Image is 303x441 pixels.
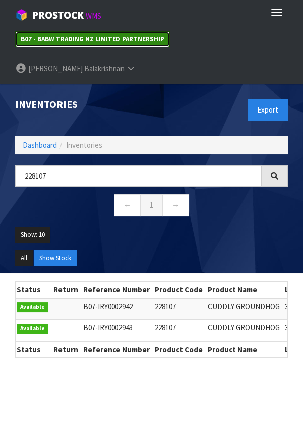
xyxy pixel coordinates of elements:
td: CUDDLY GROUNDHOG [205,298,282,320]
small: WMS [86,11,101,21]
span: ProStock [32,9,84,22]
td: 228107 [152,320,205,342]
button: All [15,250,33,266]
strong: B07 - BABW TRADING NZ LIMITED PARTNERSHIP [21,35,164,43]
nav: Page navigation [15,194,288,219]
a: Dashboard [23,140,57,150]
td: CUDDLY GROUNDHOG [205,320,282,342]
button: Export [248,99,288,121]
a: 1 [140,194,163,216]
button: Show Stock [34,250,77,266]
input: Search inventories [15,165,262,187]
span: Available [17,324,48,334]
span: [PERSON_NAME] [28,64,83,73]
a: → [162,194,189,216]
span: Available [17,302,48,312]
td: B07-IRY0002943 [81,320,152,342]
a: ← [114,194,141,216]
span: Balakrishnan [84,64,125,73]
th: Product Code [152,282,205,298]
th: Reference Number [81,282,152,298]
span: Inventories [66,140,102,150]
th: Return [51,282,81,298]
a: B07 - BABW TRADING NZ LIMITED PARTNERSHIP [15,31,170,47]
th: Product Name [205,282,282,298]
th: Status [14,282,51,298]
td: 228107 [152,298,205,320]
td: B07-IRY0002942 [81,298,152,320]
th: Product Name [205,341,282,357]
th: Status [14,341,51,357]
img: cube-alt.png [15,9,28,21]
th: Reference Number [81,341,152,357]
th: Return [51,341,81,357]
button: Show: 10 [15,227,50,243]
th: Product Code [152,341,205,357]
h1: Inventories [15,99,144,110]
